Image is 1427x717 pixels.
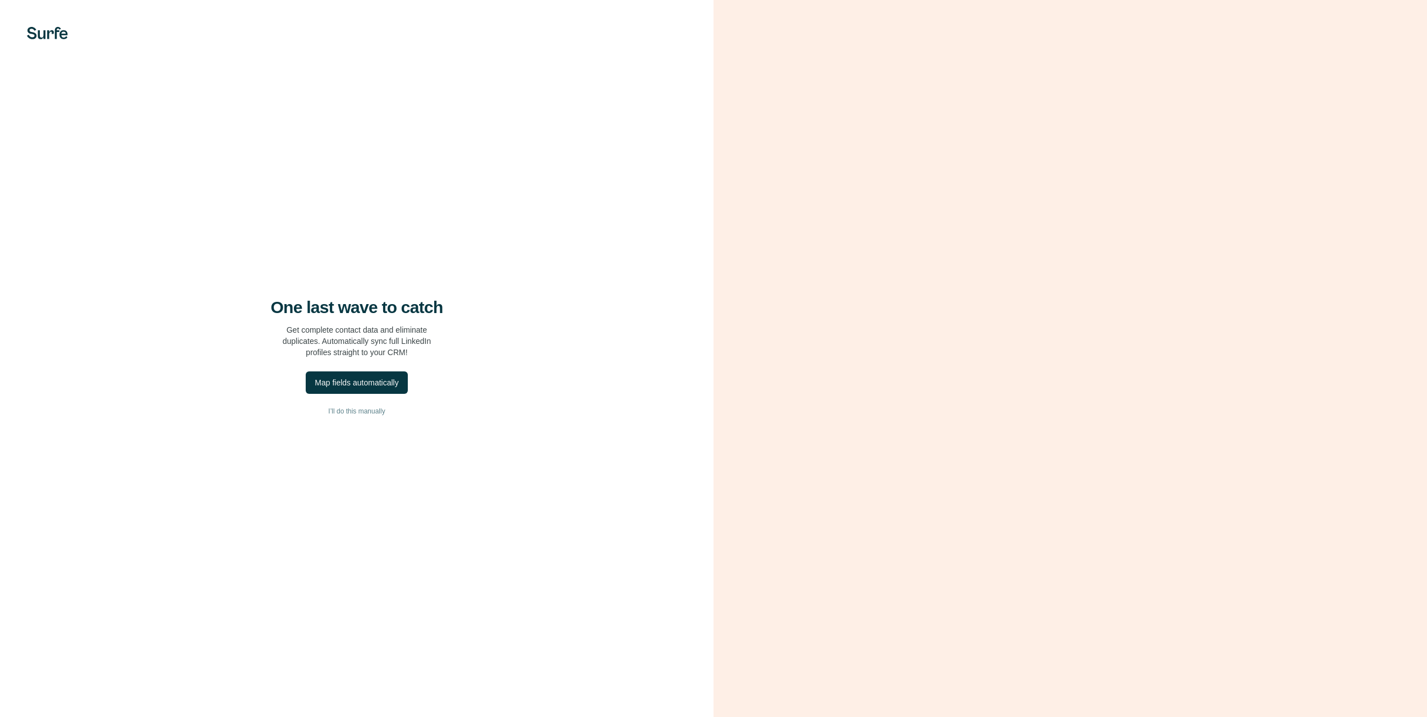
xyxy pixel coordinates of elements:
button: Map fields automatically [306,371,407,394]
p: Get complete contact data and eliminate duplicates. Automatically sync full LinkedIn profiles str... [283,324,431,358]
span: I’ll do this manually [328,406,385,416]
img: Surfe's logo [27,27,68,39]
div: Map fields automatically [315,377,398,388]
h4: One last wave to catch [271,297,443,318]
button: I’ll do this manually [22,403,691,420]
